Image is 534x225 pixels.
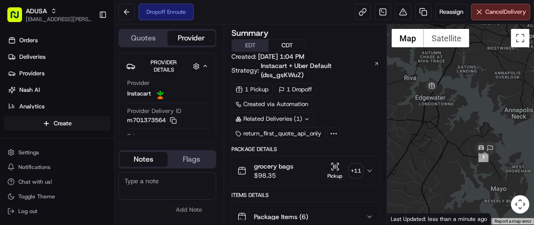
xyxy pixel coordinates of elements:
button: Reassign [435,4,467,20]
button: Start new chat [156,90,167,101]
span: API Documentation [87,133,147,142]
button: Pickup+11 [324,162,362,180]
a: Providers [4,66,114,81]
a: Deliveries [4,50,114,64]
button: [EMAIL_ADDRESS][PERSON_NAME][DOMAIN_NAME] [26,16,91,23]
a: Open this area in Google Maps (opens a new window) [389,213,420,225]
span: Chat with us! [18,178,52,186]
span: $98.35 [254,171,293,180]
span: Log out [18,208,37,215]
span: Deliveries [19,53,45,61]
a: Analytics [4,99,114,114]
span: grocery bags [254,162,293,171]
button: ADUSA[EMAIL_ADDRESS][PERSON_NAME][DOMAIN_NAME] [4,4,95,26]
img: Nash [9,9,28,28]
span: Notifications [18,163,51,171]
div: Start new chat [31,88,151,97]
button: Toggle fullscreen view [511,29,529,47]
div: We're available if you need us! [31,97,116,104]
span: Provider Details [151,59,177,73]
span: Cancel Delivery [485,8,526,16]
span: Provider [127,79,150,87]
button: ADUSA [26,6,47,16]
a: 💻API Documentation [74,129,151,146]
div: Items Details [231,191,379,199]
button: CancelDelivery [471,4,530,20]
a: Instacart + Uber Default (dss_gsKWuZ) [261,61,379,79]
div: 1 Dropoff [275,83,316,96]
span: Analytics [19,102,45,111]
img: profile_instacart_ahold_partner.png [155,88,166,99]
span: Created: [231,52,304,61]
button: Toggle Theme [4,190,111,203]
input: Clear [24,59,152,69]
h3: Summary [231,29,269,37]
button: EDT [232,39,269,51]
span: Instacart [127,90,151,98]
a: Nash AI [4,83,114,97]
a: Powered byPylon [65,155,111,163]
button: Provider Details [126,57,208,75]
div: 1 Pickup [231,83,273,96]
button: Pickup [324,162,346,180]
span: Providers [19,69,45,78]
span: Pylon [91,156,111,163]
span: Instacart + Uber Default (dss_gsKWuZ) [261,61,372,79]
span: Knowledge Base [18,133,70,142]
img: Google [389,213,420,225]
a: 📗Knowledge Base [6,129,74,146]
a: Created via Automation [231,98,312,111]
button: Show satellite imagery [424,29,469,47]
div: 💻 [78,134,85,141]
button: CDT [269,39,305,51]
button: Flags [168,152,216,167]
div: Package Details [231,146,379,153]
span: Reassign [439,8,463,16]
button: Chat with us! [4,175,111,188]
div: 📗 [9,134,17,141]
span: [DATE] 1:04 PM [258,52,304,61]
button: Quotes [119,31,168,45]
div: Pickup [324,172,346,180]
button: Map camera controls [511,195,529,214]
button: Notes [119,152,168,167]
span: Orders [19,36,38,45]
div: return_first_quote_api_only [231,127,326,140]
button: Settings [4,146,111,159]
button: m701373564 [127,116,177,124]
div: Strategy: [231,61,379,79]
span: Settings [18,149,39,156]
a: Report a map error [495,219,531,224]
button: grocery bags$98.35Pickup+11 [232,156,379,186]
button: Create [4,116,111,131]
span: Nash AI [19,86,40,94]
button: Provider [168,31,216,45]
div: Last Updated: less than a minute ago [387,213,491,225]
span: Package Items ( 6 ) [254,212,308,221]
span: Create [54,119,72,128]
p: Welcome 👋 [9,37,167,51]
span: Price [127,132,141,141]
span: Toggle Theme [18,193,55,200]
button: Notifications [4,161,111,174]
img: 1736555255976-a54dd68f-1ca7-489b-9aae-adbdc363a1c4 [9,88,26,104]
a: Orders [4,33,114,48]
button: Show street map [392,29,424,47]
div: + 11 [349,164,362,177]
span: Provider Delivery ID [127,107,181,115]
div: Related Deliveries (1) [231,112,314,125]
button: Log out [4,205,111,218]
